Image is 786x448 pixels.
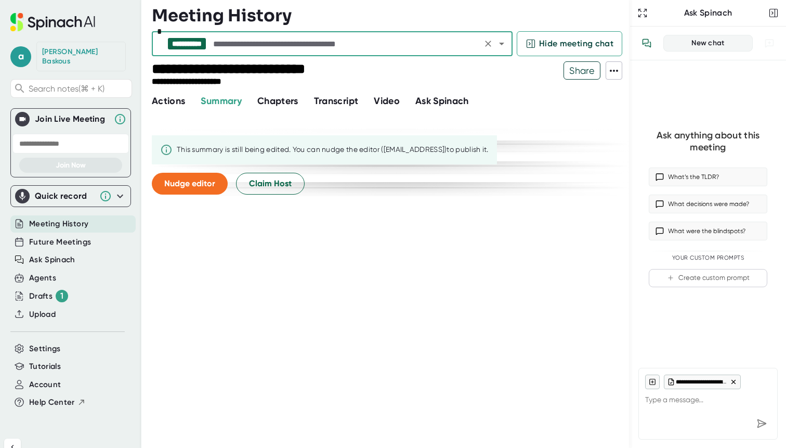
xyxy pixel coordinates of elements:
[152,173,228,195] button: Nudge editor
[29,290,68,302] button: Drafts 1
[29,379,61,391] button: Account
[29,361,61,373] button: Tutorials
[29,254,75,266] button: Ask Spinach
[201,95,241,107] span: Summary
[539,37,613,50] span: Hide meeting chat
[752,414,771,433] div: Send message
[10,46,31,67] span: a
[564,61,600,80] button: Share
[635,6,650,20] button: Expand to Ask Spinach page
[29,290,68,302] div: Drafts
[517,31,622,56] button: Hide meeting chat
[249,177,292,190] span: Claim Host
[15,186,126,207] div: Quick record
[766,6,781,20] button: Close conversation sidebar
[35,191,94,201] div: Quick record
[236,173,305,195] button: Claim Host
[415,94,469,108] button: Ask Spinach
[29,84,129,94] span: Search notes (⌘ + K)
[257,95,298,107] span: Chapters
[19,158,122,173] button: Join Now
[164,178,215,188] span: Nudge editor
[29,272,56,284] button: Agents
[649,254,767,262] div: Your Custom Prompts
[649,269,767,287] button: Create custom prompt
[201,94,241,108] button: Summary
[29,236,91,248] button: Future Meetings
[314,94,359,108] button: Transcript
[649,130,767,153] div: Ask anything about this meeting
[29,343,61,355] button: Settings
[564,61,600,80] span: Share
[152,6,292,25] h3: Meeting History
[56,161,86,170] span: Join Now
[670,39,746,48] div: New chat
[650,8,766,18] div: Ask Spinach
[374,94,400,108] button: Video
[374,95,400,107] span: Video
[42,47,120,66] div: Aristotle Baskous
[29,218,88,230] button: Meeting History
[494,36,509,51] button: Open
[152,95,185,107] span: Actions
[481,36,495,51] button: Clear
[649,195,767,213] button: What decisions were made?
[177,145,489,155] div: This summary is still being edited. You can nudge the editor ([EMAIL_ADDRESS]) to publish it.
[17,114,28,124] img: Join Live Meeting
[314,95,359,107] span: Transcript
[35,114,109,124] div: Join Live Meeting
[56,290,68,302] div: 1
[29,396,75,408] span: Help Center
[649,222,767,240] button: What were the blindspots?
[152,94,185,108] button: Actions
[649,168,767,186] button: What’s the TLDR?
[257,94,298,108] button: Chapters
[15,109,126,130] div: Join Live MeetingJoin Live Meeting
[415,95,469,107] span: Ask Spinach
[29,396,86,408] button: Help Center
[29,309,56,321] button: Upload
[636,33,657,54] button: View conversation history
